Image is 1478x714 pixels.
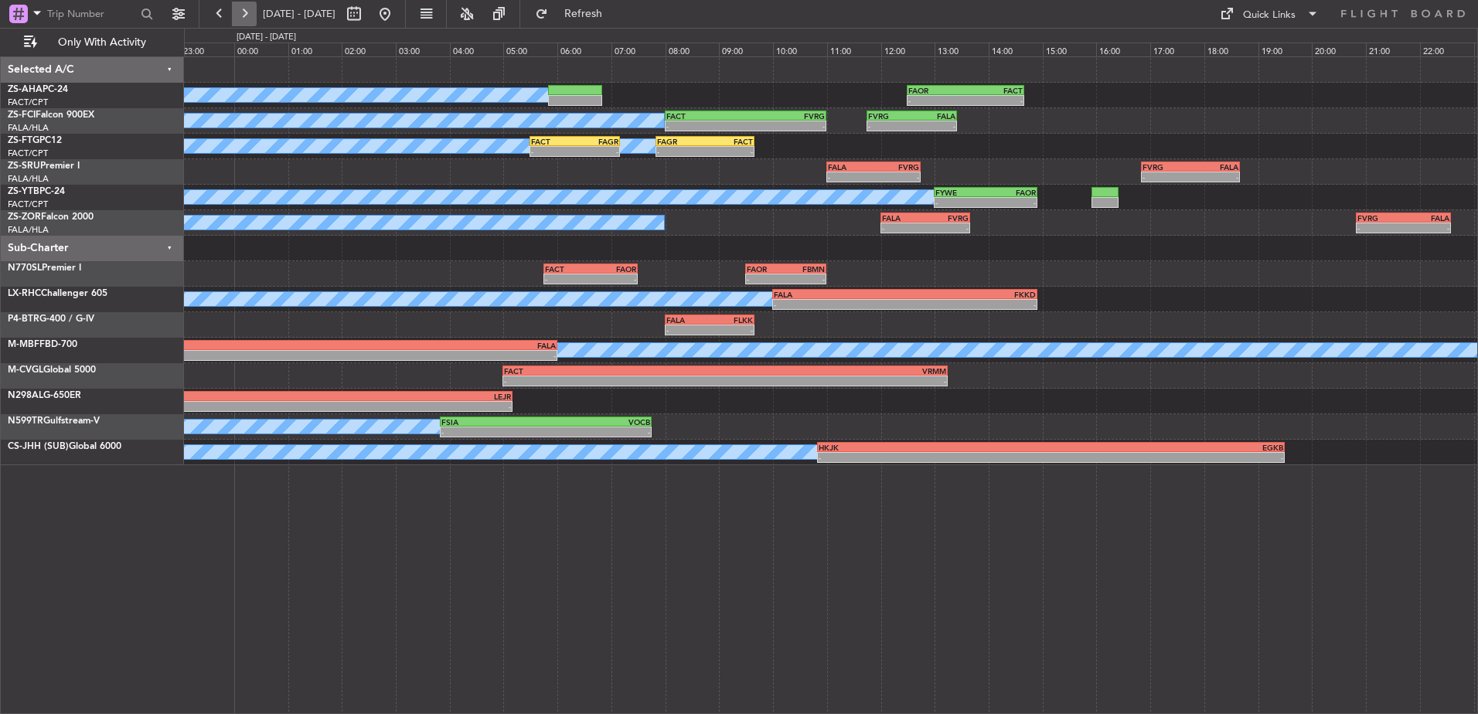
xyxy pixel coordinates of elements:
div: - [1143,172,1190,182]
span: N599TR [8,416,43,426]
span: ZS-FTG [8,136,39,145]
div: FACT [504,366,725,376]
div: FACT [965,86,1023,95]
div: 16:00 [1096,42,1150,56]
div: - [1190,172,1238,182]
div: - [575,147,618,156]
span: [DATE] - [DATE] [263,7,335,21]
div: 19:00 [1258,42,1313,56]
div: - [546,427,650,437]
div: FAOR [986,188,1036,197]
span: Only With Activity [40,37,163,48]
div: 22:00 [1420,42,1474,56]
div: - [965,96,1023,105]
div: 08:00 [666,42,720,56]
div: - [591,274,636,284]
div: FALA [828,162,874,172]
span: P4-BTR [8,314,39,324]
div: FAOR [908,86,965,95]
div: - [908,96,965,105]
a: M-MBFFBD-700 [8,340,77,349]
div: HKJK [819,443,1051,452]
div: 09:00 [719,42,773,56]
div: 21:00 [1366,42,1420,56]
a: N770SLPremier I [8,263,81,273]
a: P4-BTRG-400 / G-IV [8,314,94,324]
div: FAGR [657,137,705,146]
div: - [725,376,946,386]
div: 04:00 [450,42,504,56]
div: - [666,325,710,335]
div: EGKB [1051,443,1283,452]
div: VRMM [725,366,946,376]
div: 03:00 [396,42,450,56]
div: FALA [1404,213,1449,223]
div: FVRG [868,111,911,121]
div: FVRG [925,213,969,223]
div: 07:00 [611,42,666,56]
a: M-CVGLGlobal 5000 [8,365,96,375]
span: ZS-AHA [8,85,43,94]
div: FSIA [441,417,546,427]
div: FALA [774,290,905,299]
div: 10:00 [773,42,827,56]
div: - [545,274,591,284]
span: M-MBFF [8,340,45,349]
a: LX-RHCChallenger 605 [8,289,107,298]
a: ZS-SRUPremier I [8,161,80,171]
div: - [874,172,919,182]
div: - [786,274,826,284]
span: ZS-ZOR [8,212,41,222]
div: FALA [911,111,955,121]
div: 14:00 [989,42,1043,56]
div: - [747,274,786,284]
a: ZS-AHAPC-24 [8,85,68,94]
span: ZS-FCI [8,110,36,120]
div: - [666,121,746,131]
button: Refresh [528,2,621,26]
div: FVRG [745,111,825,121]
span: ZS-YTB [8,187,39,196]
div: FBMN [786,264,826,274]
a: N599TRGulfstream-V [8,416,100,426]
div: - [247,402,510,411]
div: - [657,147,705,156]
div: - [441,427,546,437]
div: FLKK [710,315,753,325]
span: N770SL [8,263,42,273]
div: - [1357,223,1403,233]
a: FACT/CPT [8,97,48,108]
div: FVRG [874,162,919,172]
div: - [745,121,825,131]
div: VOCB [546,417,650,427]
div: - [925,223,969,233]
div: 00:00 [234,42,288,56]
div: - [705,147,753,156]
div: FAOR [747,264,786,274]
div: FYWE [935,188,986,197]
div: - [911,121,955,131]
div: FAGR [575,137,618,146]
div: FACT [705,137,753,146]
div: FALA [1190,162,1238,172]
div: - [531,147,574,156]
a: FALA/HLA [8,224,49,236]
a: ZS-FTGPC12 [8,136,62,145]
div: FALA [323,341,555,350]
a: FALA/HLA [8,173,49,185]
a: FACT/CPT [8,199,48,210]
span: CS-JHH (SUB) [8,442,69,451]
div: 18:00 [1204,42,1258,56]
div: - [1051,453,1283,462]
div: Quick Links [1243,8,1296,23]
div: 05:00 [503,42,557,56]
a: FACT/CPT [8,148,48,159]
div: FAOR [591,264,636,274]
div: 11:00 [827,42,881,56]
div: 23:00 [180,42,234,56]
button: Quick Links [1212,2,1326,26]
div: DTTA [91,341,323,350]
div: 17:00 [1150,42,1204,56]
span: M-CVGL [8,365,43,375]
div: - [504,376,725,386]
